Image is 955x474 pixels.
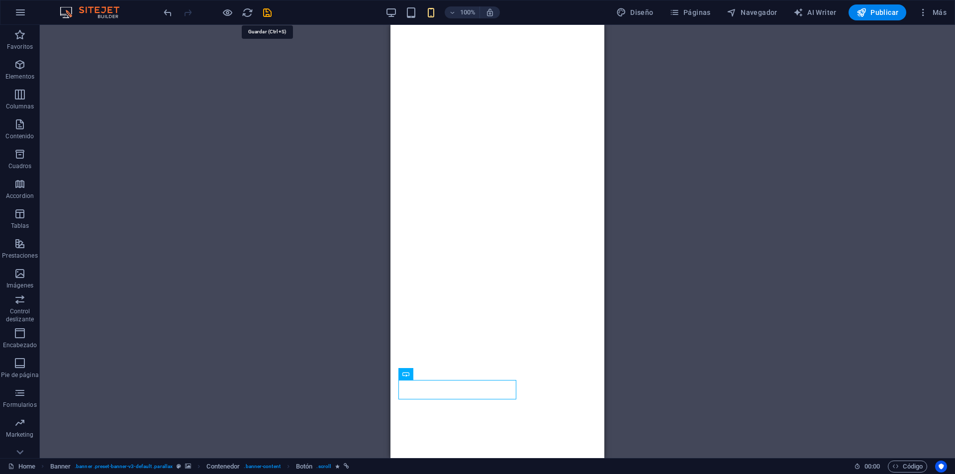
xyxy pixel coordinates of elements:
button: undo [162,6,174,18]
span: Haz clic para seleccionar y doble clic para editar [50,461,71,473]
i: Este elemento está vinculado [344,464,349,469]
i: Este elemento contiene un fondo [185,464,191,469]
button: AI Writer [789,4,841,20]
a: Haz clic para cancelar la selección y doble clic para abrir páginas [8,461,35,473]
span: . banner .preset-banner-v3-default .parallax [75,461,173,473]
p: Marketing [6,431,33,439]
p: Pie de página [1,371,38,379]
button: Páginas [666,4,715,20]
span: Navegador [727,7,777,17]
span: Diseño [616,7,654,17]
button: Más [914,4,951,20]
i: Este elemento es un preajuste personalizable [177,464,181,469]
span: Páginas [669,7,711,17]
p: Tablas [11,222,29,230]
img: Editor Logo [57,6,132,18]
span: Haz clic para seleccionar y doble clic para editar [206,461,240,473]
span: Publicar [857,7,899,17]
i: El elemento contiene una animación [335,464,340,469]
span: Haz clic para seleccionar y doble clic para editar [296,461,312,473]
i: Deshacer: Cambiar botón (Ctrl+Z) [162,7,174,18]
span: . banner-content [244,461,280,473]
h6: Tiempo de la sesión [854,461,880,473]
p: Encabezado [3,341,37,349]
span: Código [892,461,923,473]
nav: breadcrumb [50,461,350,473]
button: reload [241,6,253,18]
i: Volver a cargar página [242,7,253,18]
div: Diseño (Ctrl+Alt+Y) [612,4,658,20]
p: Imágenes [6,282,33,289]
p: Formularios [3,401,36,409]
p: Accordion [6,192,34,200]
button: Publicar [849,4,907,20]
span: AI Writer [793,7,837,17]
button: Usercentrics [935,461,947,473]
span: . scroll [316,461,331,473]
p: Contenido [5,132,34,140]
p: Prestaciones [2,252,37,260]
button: Código [888,461,927,473]
i: Al redimensionar, ajustar el nivel de zoom automáticamente para ajustarse al dispositivo elegido. [485,8,494,17]
p: Favoritos [7,43,33,51]
p: Cuadros [8,162,32,170]
p: Columnas [6,102,34,110]
button: 100% [445,6,480,18]
button: Navegador [723,4,781,20]
span: 00 00 [864,461,880,473]
p: Elementos [5,73,34,81]
span: : [871,463,873,470]
h6: 100% [460,6,476,18]
button: save [261,6,273,18]
span: Más [918,7,947,17]
button: Diseño [612,4,658,20]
